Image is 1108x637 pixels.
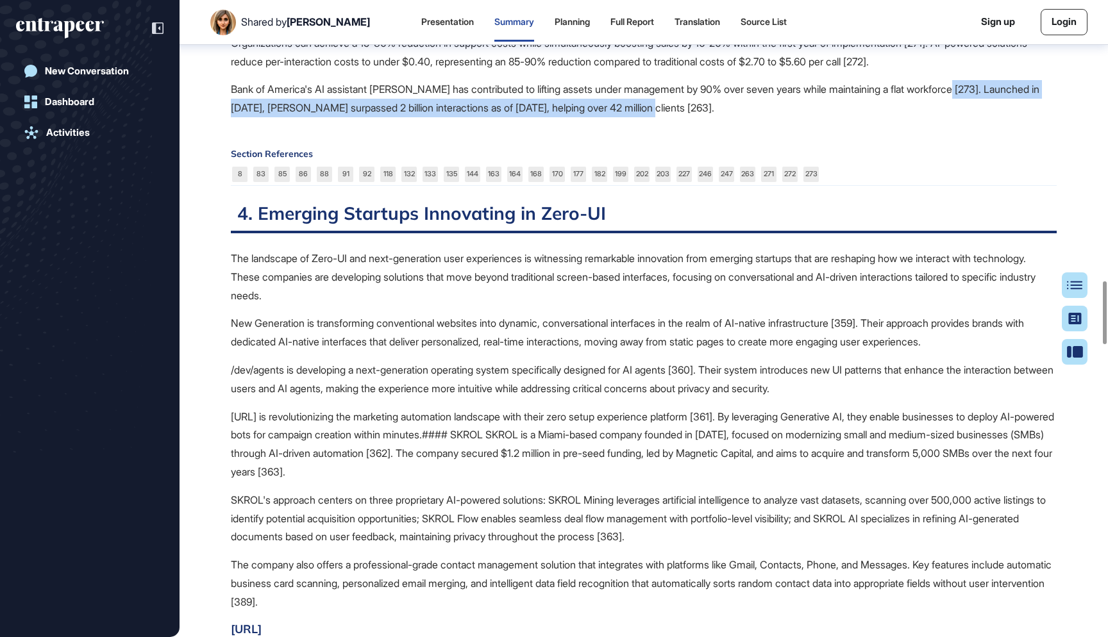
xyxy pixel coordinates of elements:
h2: 4. Emerging Startups Innovating in Zero-UI [231,202,1057,233]
div: Dashboard [45,96,94,108]
div: Activities [46,127,90,138]
a: 272 [782,167,798,182]
p: The company also offers a professional-grade contact management solution that integrates with pla... [231,556,1057,611]
a: Login [1041,9,1087,35]
div: New Conversation [45,65,129,77]
img: User Image [210,10,236,35]
div: Summary [494,17,534,28]
a: 271 [761,167,776,182]
p: [URL] is revolutionizing the marketing automation landscape with their zero setup experience plat... [231,408,1057,481]
a: 263 [740,167,755,182]
a: 163 [486,167,501,182]
span: [PERSON_NAME] [287,15,370,28]
a: 8 [232,167,248,182]
a: 83 [253,167,269,182]
div: Shared by [241,16,370,28]
a: 202 [634,167,650,182]
a: 177 [571,167,586,182]
a: 118 [380,167,396,182]
a: 247 [719,167,734,182]
a: 88 [317,167,332,182]
p: Organizations can achieve a 15-30% reduction in support costs while simultaneously boosting sales... [231,34,1057,71]
a: 246 [698,167,713,182]
a: 164 [507,167,523,182]
a: 227 [676,167,692,182]
a: Sign up [981,15,1015,29]
a: 182 [592,167,607,182]
div: Translation [675,17,720,28]
div: Planning [555,17,590,28]
p: SKROL's approach centers on three proprietary AI-powered solutions: SKROL Mining leverages artifi... [231,491,1057,546]
a: 86 [296,167,311,182]
a: 168 [528,167,544,182]
p: Bank of America's AI assistant [PERSON_NAME] has contributed to lifting assets under management b... [231,80,1057,117]
a: 144 [465,167,480,182]
p: New Generation is transforming conventional websites into dynamic, conversational interfaces in t... [231,314,1057,351]
div: Presentation [421,17,474,28]
div: Section References [231,149,1057,158]
p: /dev/agents is developing a next-generation operating system specifically designed for AI agents ... [231,361,1057,398]
a: 91 [338,167,353,182]
div: entrapeer-logo [16,18,104,38]
a: 92 [359,167,374,182]
a: 170 [550,167,565,182]
a: 135 [444,167,459,182]
div: Source List [741,17,787,28]
div: Full Report [610,17,654,28]
a: 85 [274,167,290,182]
a: 203 [655,167,671,182]
a: 199 [613,167,628,182]
a: 273 [803,167,819,182]
a: 132 [401,167,417,182]
p: The landscape of Zero-UI and next-generation user experiences is witnessing remarkable innovation... [231,249,1057,304]
a: 133 [423,167,438,182]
